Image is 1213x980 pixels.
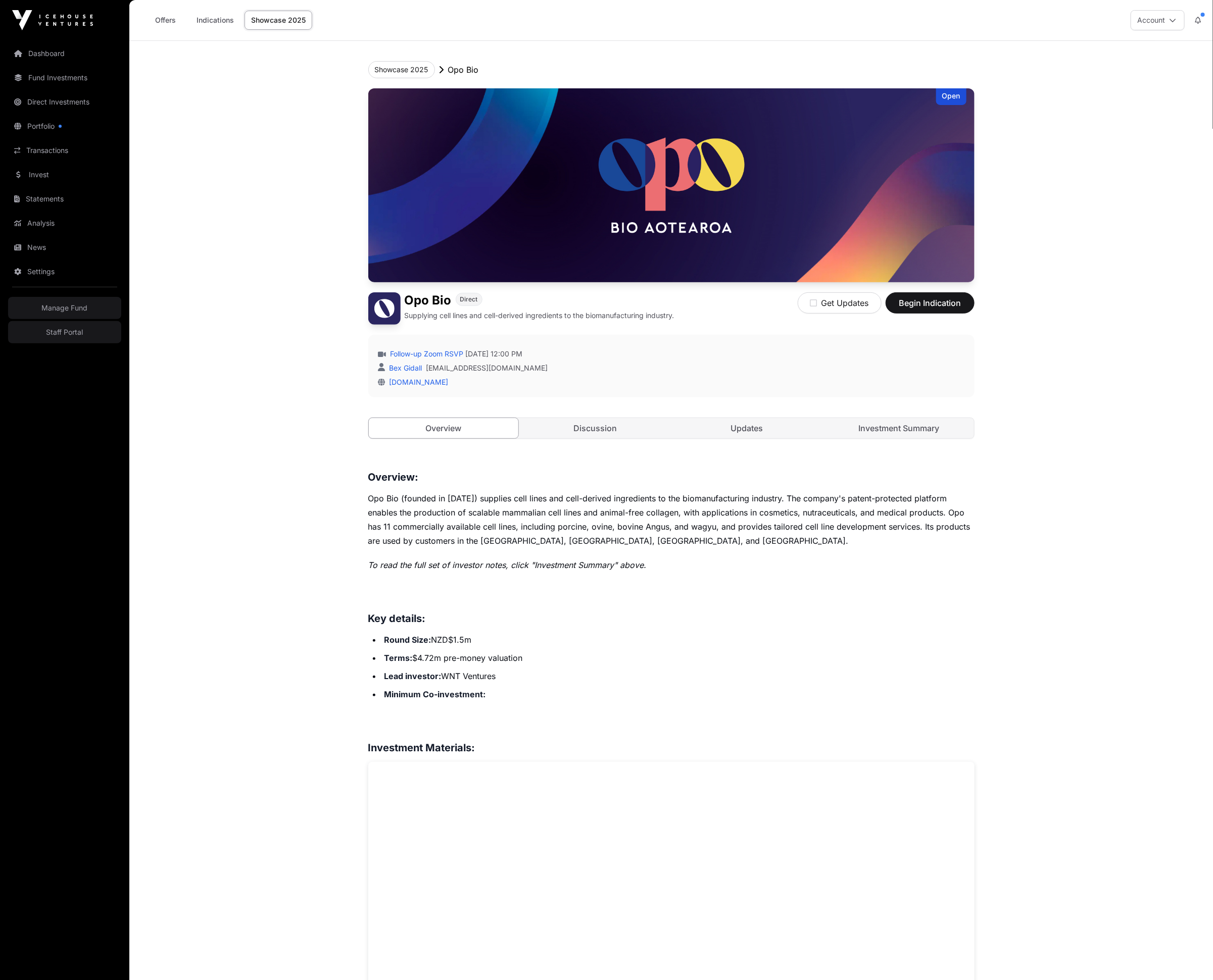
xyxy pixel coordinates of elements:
[8,188,121,210] a: Statements
[426,363,548,373] a: [EMAIL_ADDRESS][DOMAIN_NAME]
[898,297,962,309] span: Begin Indication
[798,292,882,314] button: Get Updates
[368,418,519,439] a: Overview
[245,11,312,30] a: Showcase 2025
[8,212,121,234] a: Analysis
[389,349,464,359] a: Follow-up Zoom RSVP
[405,311,674,321] p: Supplying cell lines and cell-derived ingredients to the biomanufacturing industry.
[8,139,121,162] a: Transactions
[384,653,413,663] strong: Terms:
[936,88,966,105] div: Open
[1131,10,1185,30] button: Account
[8,321,121,343] a: Staff Portal
[381,633,975,647] li: NZD$1.5m
[824,418,974,438] a: Investment Summary
[369,418,974,438] nav: Tabs
[368,469,975,485] h3: Overview:
[384,689,486,699] strong: Minimum Co-investment:
[8,67,121,89] a: Fund Investments
[448,64,479,76] p: Opo Bio
[368,740,975,756] h3: Investment Materials:
[385,378,449,386] a: [DOMAIN_NAME]
[8,164,121,186] a: Invest
[190,11,240,30] a: Indications
[8,91,121,113] a: Direct Investments
[466,349,523,359] span: [DATE] 12:00 PM
[387,364,422,372] a: Bex Gidall
[520,418,670,438] a: Discussion
[405,292,452,308] h1: Opo Bio
[368,491,975,548] p: Opo Bio (founded in [DATE]) supplies cell lines and cell-derived ingredients to the biomanufactur...
[8,297,121,319] a: Manage Fund
[368,560,647,570] em: To read the full set of investor notes, click "Investment Summary" above.
[368,61,435,78] button: Showcase 2025
[886,292,975,314] button: Begin Indication
[381,651,975,665] li: $4.72m pre-money valuation
[384,635,431,645] strong: Round Size:
[381,669,975,683] li: WNT Ventures
[145,11,186,30] a: Offers
[368,292,401,325] img: Opo Bio
[886,302,975,313] a: Begin Indication
[368,88,975,282] img: Opo Bio
[368,610,975,627] h3: Key details:
[8,115,121,137] a: Portfolio
[8,261,121,283] a: Settings
[8,42,121,65] a: Dashboard
[672,418,822,438] a: Updates
[439,671,442,681] strong: :
[460,295,478,303] span: Direct
[12,10,93,30] img: Icehouse Ventures Logo
[384,671,439,681] strong: Lead investor
[8,236,121,259] a: News
[1162,932,1213,980] iframe: Chat Widget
